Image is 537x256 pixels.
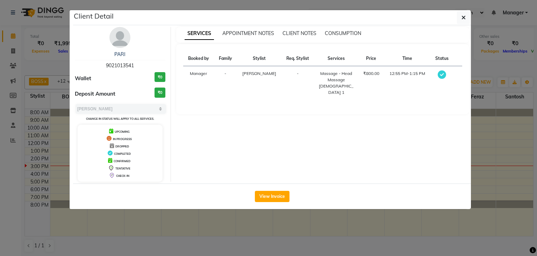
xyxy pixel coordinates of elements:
span: DROPPED [115,145,129,148]
button: View Invoice [255,191,289,202]
th: Booked by [183,51,214,66]
td: - [214,66,237,100]
span: CHECK-IN [116,174,129,178]
div: Massage - Head Massage [DEMOGRAPHIC_DATA] 1 [318,70,354,96]
span: Deposit Amount [75,90,115,98]
span: IN PROGRESS [113,137,132,141]
div: ₹800.00 [363,70,380,77]
h3: ₹0 [155,88,165,98]
span: [PERSON_NAME] [242,71,276,76]
h5: Client Detail [74,11,114,21]
span: CONFIRMED [114,159,130,163]
span: 9021013541 [106,62,134,69]
span: TENTATIVE [115,167,130,170]
td: 12:55 PM-1:15 PM [384,66,431,100]
th: Status [430,51,453,66]
th: Time [384,51,431,66]
span: UPCOMING [115,130,130,133]
h3: ₹0 [155,72,165,82]
span: CONSUMPTION [325,30,361,36]
span: COMPLETED [114,152,131,155]
span: Wallet [75,75,91,83]
a: PARI [114,51,126,57]
span: CLIENT NOTES [282,30,316,36]
td: - [281,66,314,100]
img: avatar [109,27,130,48]
td: Manager [183,66,214,100]
th: Stylist [237,51,281,66]
small: Change in status will apply to all services. [86,117,154,120]
th: Family [214,51,237,66]
th: Req. Stylist [281,51,314,66]
span: SERVICES [185,27,214,40]
th: Services [314,51,358,66]
span: APPOINTMENT NOTES [222,30,274,36]
th: Price [358,51,384,66]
